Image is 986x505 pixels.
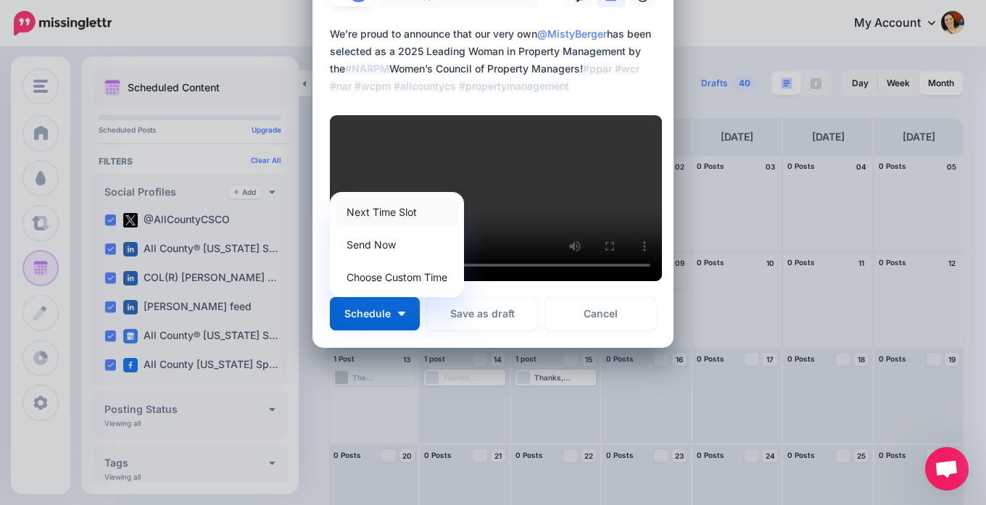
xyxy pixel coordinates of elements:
img: arrow-down-white.png [398,312,405,316]
button: Save as draft [427,297,538,330]
a: Next Time Slot [336,198,458,226]
a: Send Now [336,230,458,259]
mark: #nar [330,80,352,92]
a: Cancel [545,297,656,330]
a: Choose Custom Time [336,263,458,291]
button: Schedule [330,297,420,330]
div: We’re proud to announce that our very own has been selected as a 2025 Leading Woman in Property M... [330,25,663,95]
span: Schedule [344,309,391,319]
div: Schedule [330,192,464,297]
